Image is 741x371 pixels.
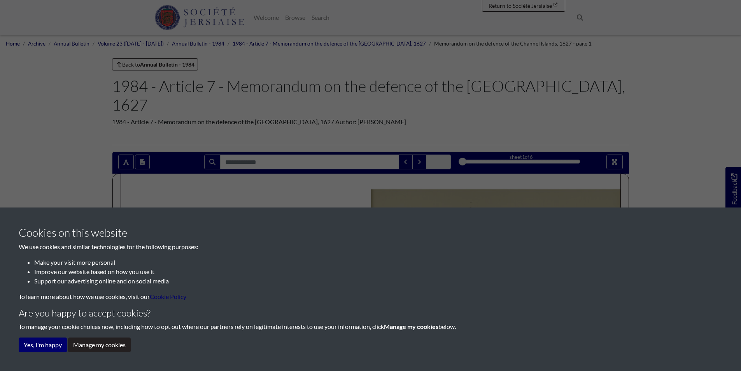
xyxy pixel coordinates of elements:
p: To manage your cookie choices now, including how to opt out where our partners rely on legitimate... [19,322,722,331]
strong: Manage my cookies [384,323,438,330]
a: learn more about cookies [150,293,186,300]
button: Manage my cookies [68,338,131,352]
li: Improve our website based on how you use it [34,267,722,276]
li: Support our advertising online and on social media [34,276,722,286]
h4: Are you happy to accept cookies? [19,308,722,319]
li: Make your visit more personal [34,258,722,267]
h3: Cookies on this website [19,226,722,239]
p: To learn more about how we use cookies, visit our [19,292,722,301]
button: Yes, I'm happy [19,338,67,352]
p: We use cookies and similar technologies for the following purposes: [19,242,722,251]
